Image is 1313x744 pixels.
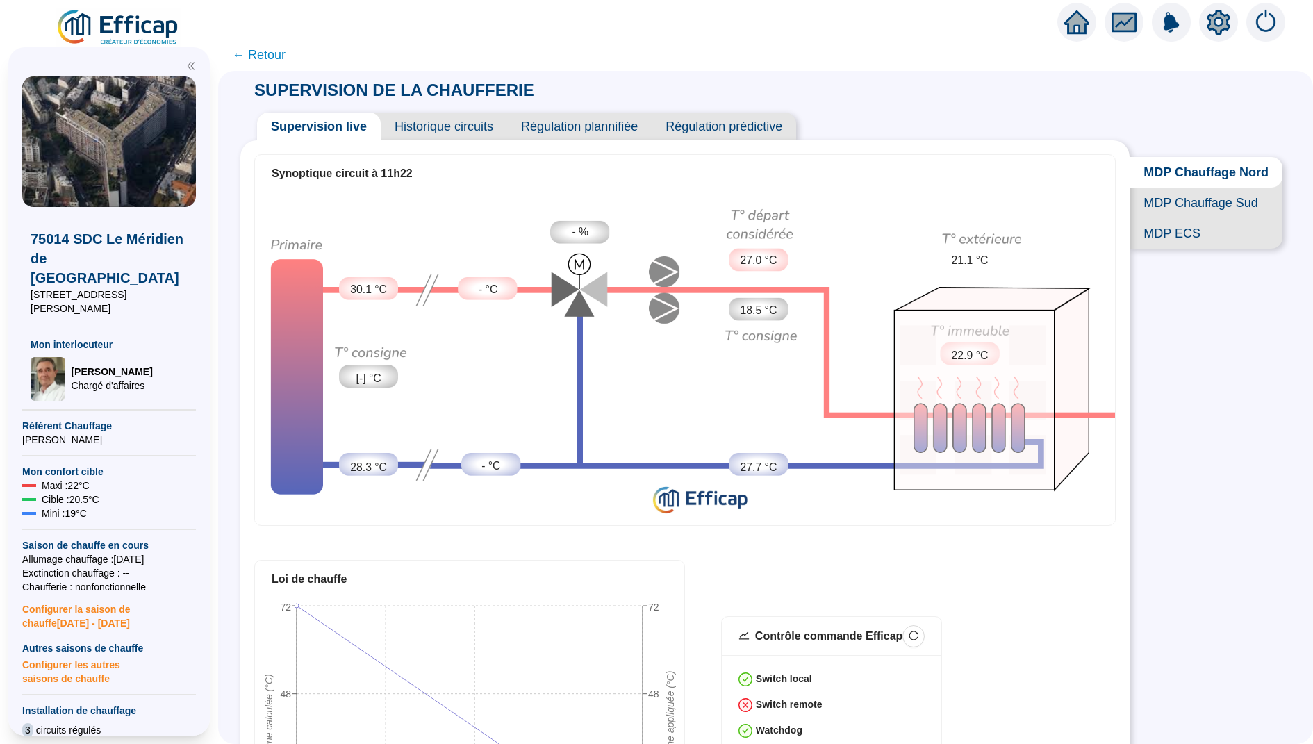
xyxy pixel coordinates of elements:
strong: Switch local [756,673,812,684]
span: 30.1 °C [350,281,387,298]
span: home [1064,10,1089,35]
tspan: 48 [648,688,659,699]
span: Mon interlocuteur [31,338,188,352]
span: 75014 SDC Le Méridien de [GEOGRAPHIC_DATA] [31,229,188,288]
span: Exctinction chauffage : -- [22,566,196,580]
span: close-circle [738,698,752,712]
span: - °C [479,281,497,298]
div: Synoptique [255,193,1115,521]
span: ← Retour [232,45,286,65]
span: Régulation plannifiée [507,113,652,140]
span: Mon confort cible [22,465,196,479]
span: check-circle [738,672,752,686]
strong: Watchdog [756,725,802,736]
span: - % [572,224,588,240]
tspan: 72 [648,602,659,613]
span: Régulation prédictive [652,113,796,140]
span: 27.7 °C [741,459,777,476]
span: 28.3 °C [350,459,387,476]
span: [-] °C [356,370,381,387]
span: Historique circuits [381,113,507,140]
span: setting [1206,10,1231,35]
img: alerts [1246,3,1285,42]
span: Cible : 20.5 °C [42,493,99,506]
div: Synoptique circuit à 11h22 [272,165,1098,182]
span: MDP Chauffage Nord [1130,157,1282,188]
span: Configurer les autres saisons de chauffe [22,655,196,686]
tspan: 72 [280,602,291,613]
span: fund [1112,10,1137,35]
span: reload [909,631,918,640]
span: Supervision live [257,113,381,140]
span: MDP ECS [1130,218,1282,249]
span: Maxi : 22 °C [42,479,90,493]
span: - °C [481,458,500,474]
span: 21.1 °C [952,252,989,269]
span: Installation de chauffage [22,704,196,718]
span: stock [738,630,750,641]
span: Configurer la saison de chauffe [DATE] - [DATE] [22,594,196,630]
tspan: 48 [280,688,291,699]
span: Mini : 19 °C [42,506,87,520]
span: 27.0 °C [741,252,777,269]
span: Saison de chauffe en cours [22,538,196,552]
span: Chargé d'affaires [71,379,152,392]
strong: Switch remote [756,699,823,710]
span: Référent Chauffage [22,419,196,433]
img: alerts [1152,3,1191,42]
img: Chargé d'affaires [31,357,65,402]
span: check-circle [738,724,752,738]
span: Chaufferie : non fonctionnelle [22,580,196,594]
span: [STREET_ADDRESS][PERSON_NAME] [31,288,188,315]
div: Loi de chauffe [272,571,668,588]
span: circuits régulés [36,723,101,737]
span: Autres saisons de chauffe [22,641,196,655]
span: Allumage chauffage : [DATE] [22,552,196,566]
span: 3 [22,723,33,737]
span: SUPERVISION DE LA CHAUFFERIE [240,81,548,99]
img: circuit-supervision.724c8d6b72cc0638e748.png [255,193,1115,521]
img: efficap energie logo [56,8,181,47]
span: [PERSON_NAME] [22,433,196,447]
span: 18.5 °C [741,302,777,319]
span: [PERSON_NAME] [71,365,152,379]
span: double-left [186,61,196,71]
div: Contrôle commande Efficap [755,628,902,645]
span: MDP Chauffage Sud [1130,188,1282,218]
